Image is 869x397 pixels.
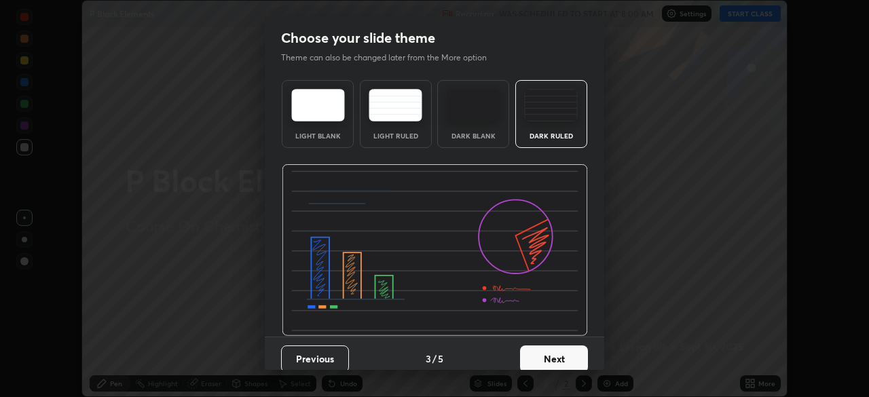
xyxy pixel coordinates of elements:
[281,29,435,47] h2: Choose your slide theme
[291,89,345,121] img: lightTheme.e5ed3b09.svg
[432,352,437,366] h4: /
[524,89,578,121] img: darkRuledTheme.de295e13.svg
[282,164,588,337] img: darkRuledThemeBanner.864f114c.svg
[281,52,501,64] p: Theme can also be changed later from the More option
[426,352,431,366] h4: 3
[369,89,422,121] img: lightRuledTheme.5fabf969.svg
[446,132,500,139] div: Dark Blank
[524,132,578,139] div: Dark Ruled
[369,132,423,139] div: Light Ruled
[291,132,345,139] div: Light Blank
[447,89,500,121] img: darkTheme.f0cc69e5.svg
[281,345,349,373] button: Previous
[520,345,588,373] button: Next
[438,352,443,366] h4: 5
